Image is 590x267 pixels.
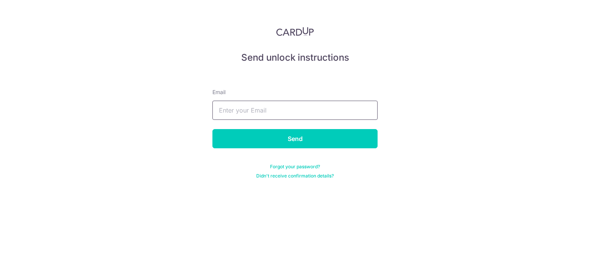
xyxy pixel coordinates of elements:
input: Send [212,129,378,148]
img: CardUp Logo [276,27,314,36]
span: translation missing: en.devise.label.Email [212,89,225,95]
input: Enter your Email [212,101,378,120]
a: Forgot your password? [270,164,320,170]
a: Didn't receive confirmation details? [256,173,334,179]
h5: Send unlock instructions [212,51,378,64]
